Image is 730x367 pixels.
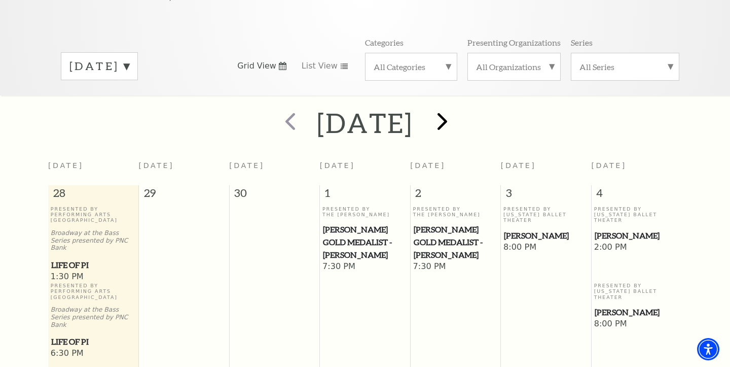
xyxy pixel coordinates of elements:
[423,105,460,141] button: next
[51,306,136,328] p: Broadway at the Bass Series presented by PNC Bank
[374,61,449,72] label: All Categories
[594,319,680,330] span: 8:00 PM
[594,206,680,223] p: Presented By [US_STATE] Ballet Theater
[51,283,136,300] p: Presented By Performing Arts [GEOGRAPHIC_DATA]
[697,338,719,360] div: Accessibility Menu
[476,61,552,72] label: All Organizations
[320,185,410,206] span: 1
[594,283,680,300] p: Presented By [US_STATE] Ballet Theater
[594,242,680,253] span: 2:00 PM
[504,229,588,242] span: [PERSON_NAME]
[413,223,498,261] a: Cliburn Gold Medalist - Aristo Sham
[139,185,229,206] span: 29
[414,223,498,261] span: [PERSON_NAME] Gold Medalist - [PERSON_NAME]
[51,348,136,359] span: 6:30 PM
[595,306,679,319] span: [PERSON_NAME]
[411,185,501,206] span: 2
[51,229,136,252] p: Broadway at the Bass Series presented by PNC Bank
[503,206,589,223] p: Presented By [US_STATE] Ballet Theater
[592,185,682,206] span: 4
[365,37,404,48] p: Categories
[230,185,320,206] span: 30
[229,161,265,170] span: [DATE]
[467,37,561,48] p: Presenting Organizations
[501,161,536,170] span: [DATE]
[413,206,498,218] p: Presented By The [PERSON_NAME]
[594,306,680,319] a: Peter Pan
[270,105,307,141] button: prev
[322,223,408,261] a: Cliburn Gold Medalist - Aristo Sham
[317,107,413,139] h2: [DATE]
[501,185,591,206] span: 3
[579,61,671,72] label: All Series
[51,272,136,283] span: 1:30 PM
[591,161,627,170] span: [DATE]
[595,229,679,242] span: [PERSON_NAME]
[51,206,136,223] p: Presented By Performing Arts [GEOGRAPHIC_DATA]
[410,161,446,170] span: [DATE]
[503,229,589,242] a: Peter Pan
[51,336,136,348] a: Life of Pi
[323,223,407,261] span: [PERSON_NAME] Gold Medalist - [PERSON_NAME]
[69,58,129,74] label: [DATE]
[48,161,84,170] span: [DATE]
[302,60,338,72] span: List View
[594,229,680,242] a: Peter Pan
[48,185,138,206] span: 28
[322,206,408,218] p: Presented By The [PERSON_NAME]
[139,161,174,170] span: [DATE]
[571,37,593,48] p: Series
[320,161,355,170] span: [DATE]
[237,60,276,72] span: Grid View
[413,261,498,273] span: 7:30 PM
[503,242,589,253] span: 8:00 PM
[51,259,136,272] a: Life of Pi
[322,261,408,273] span: 7:30 PM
